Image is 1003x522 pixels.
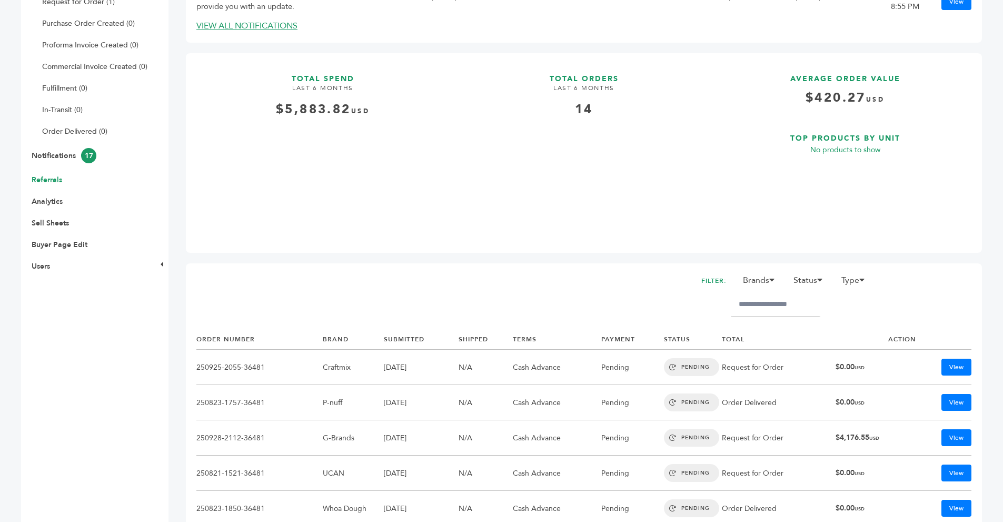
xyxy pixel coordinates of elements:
[458,101,710,119] div: 14
[941,429,971,446] a: View
[323,420,384,456] td: G-Brands
[601,330,663,349] th: PAYMENT
[836,330,916,349] th: ACTION
[941,465,971,481] a: View
[722,456,836,491] td: Request for Order
[32,175,62,185] a: Referrals
[513,420,601,456] td: Cash Advance
[601,385,663,420] td: Pending
[32,196,63,206] a: Analytics
[384,420,459,456] td: [DATE]
[458,84,710,101] h4: LAST 6 MONTHS
[323,350,384,385] td: Craftmix
[664,429,719,447] span: PENDING
[459,456,513,491] td: N/A
[196,433,265,443] a: 250928-2112-36481
[384,330,459,349] th: SUBMITTED
[869,435,879,441] span: USD
[719,123,971,144] h3: TOP PRODUCTS BY UNIT
[513,385,601,420] td: Cash Advance
[941,500,971,517] a: View
[196,101,449,119] div: $5,883.82
[601,420,663,456] td: Pending
[42,105,83,115] a: In-Transit (0)
[788,274,834,292] li: Status
[323,330,384,349] th: BRAND
[941,359,971,376] a: View
[719,89,971,115] h4: $420.27
[42,18,135,28] a: Purchase Order Created (0)
[836,350,916,385] td: $0.00
[941,394,971,411] a: View
[836,385,916,420] td: $0.00
[731,292,820,317] input: Filter by keywords
[513,456,601,491] td: Cash Advance
[866,95,885,104] span: USD
[32,151,96,161] a: Notifications17
[722,420,836,456] td: Request for Order
[836,274,876,292] li: Type
[738,274,786,292] li: Brands
[458,64,710,84] h3: TOTAL ORDERS
[196,64,449,234] a: TOTAL SPEND LAST 6 MONTHS $5,883.82USD
[196,362,265,372] a: 250925-2055-36481
[323,385,384,420] td: P-nuff
[513,330,601,349] th: TERMS
[855,470,865,477] span: USD
[722,350,836,385] td: Request for Order
[196,20,297,32] a: VIEW ALL NOTIFICATIONS
[32,261,50,271] a: Users
[664,330,722,349] th: STATUS
[42,126,107,136] a: Order Delivered (0)
[836,420,916,456] td: $4,176.55
[196,64,449,84] h3: TOTAL SPEND
[459,350,513,385] td: N/A
[855,400,865,406] span: USD
[32,218,69,228] a: Sell Sheets
[459,385,513,420] td: N/A
[719,144,971,156] p: No products to show
[664,358,719,376] span: PENDING
[196,468,265,478] a: 250821-1521-36481
[601,456,663,491] td: Pending
[855,506,865,512] span: USD
[459,420,513,456] td: N/A
[836,456,916,491] td: $0.00
[855,365,865,371] span: USD
[459,330,513,349] th: SHIPPED
[701,274,727,288] h2: FILTER:
[513,350,601,385] td: Cash Advance
[719,123,971,234] a: TOP PRODUCTS BY UNIT No products to show
[458,64,710,234] a: TOTAL ORDERS LAST 6 MONTHS 14
[196,330,323,349] th: ORDER NUMBER
[196,398,265,408] a: 250823-1757-36481
[722,385,836,420] td: Order Delivered
[32,240,87,250] a: Buyer Page Edit
[384,456,459,491] td: [DATE]
[42,83,87,93] a: Fulfillment (0)
[384,385,459,420] td: [DATE]
[719,64,971,115] a: AVERAGE ORDER VALUE $420.27USD
[81,148,96,163] span: 17
[664,393,719,411] span: PENDING
[664,464,719,482] span: PENDING
[719,64,971,84] h3: AVERAGE ORDER VALUE
[351,107,370,115] span: USD
[323,456,384,491] td: UCAN
[42,62,147,72] a: Commercial Invoice Created (0)
[722,330,836,349] th: TOTAL
[384,350,459,385] td: [DATE]
[196,504,265,514] a: 250823-1850-36481
[601,350,663,385] td: Pending
[664,499,719,517] span: PENDING
[196,84,449,101] h4: LAST 6 MONTHS
[42,40,138,50] a: Proforma Invoice Created (0)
